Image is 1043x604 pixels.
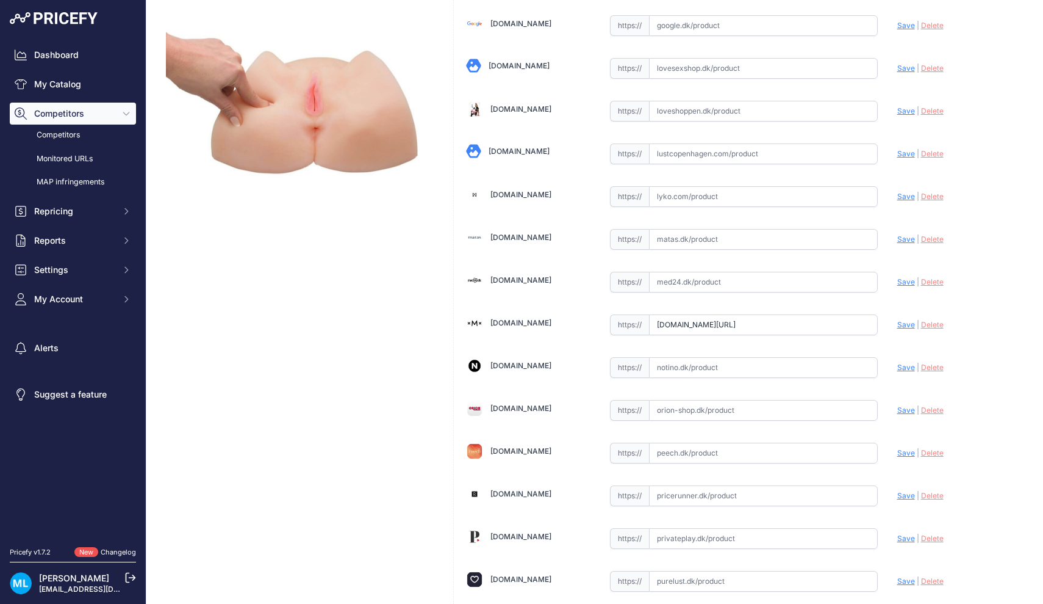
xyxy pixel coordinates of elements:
[921,235,944,244] span: Delete
[610,315,649,335] span: https://
[10,230,136,252] button: Reports
[649,315,878,335] input: mshop.dk/product
[897,534,915,543] span: Save
[10,44,136,533] nav: Sidebar
[649,486,878,506] input: pricerunner.dk/product
[10,44,136,66] a: Dashboard
[10,200,136,222] button: Repricing
[489,147,550,156] a: [DOMAIN_NAME]
[34,264,114,276] span: Settings
[649,272,878,293] input: med24.dk/product
[649,400,878,421] input: orion-shop.dk/product
[897,363,915,372] span: Save
[917,577,919,586] span: |
[39,584,167,594] a: [EMAIL_ADDRESS][DOMAIN_NAME]
[649,186,878,207] input: lyko.com/product
[897,320,915,329] span: Save
[917,448,919,457] span: |
[649,571,878,592] input: purelust.dk/product
[490,489,551,498] a: [DOMAIN_NAME]
[490,19,551,28] a: [DOMAIN_NAME]
[649,144,878,164] input: lustcopenhagen.com/product
[39,573,109,583] a: [PERSON_NAME]
[490,532,551,541] a: [DOMAIN_NAME]
[610,357,649,378] span: https://
[10,384,136,406] a: Suggest a feature
[34,293,114,305] span: My Account
[917,406,919,415] span: |
[490,190,551,199] a: [DOMAIN_NAME]
[610,272,649,293] span: https://
[490,404,551,413] a: [DOMAIN_NAME]
[921,363,944,372] span: Delete
[610,443,649,464] span: https://
[649,528,878,549] input: privateplay.dk/product
[921,534,944,543] span: Delete
[10,103,136,125] button: Competitors
[610,571,649,592] span: https://
[917,21,919,30] span: |
[10,259,136,281] button: Settings
[649,58,878,79] input: lovesexshop.dk/product
[649,229,878,250] input: matas.dk/product
[897,64,915,73] span: Save
[917,149,919,158] span: |
[610,15,649,36] span: https://
[921,406,944,415] span: Delete
[649,101,878,122] input: loveshoppen.dk/product
[490,318,551,327] a: [DOMAIN_NAME]
[490,275,551,285] a: [DOMAIN_NAME]
[921,320,944,329] span: Delete
[610,229,649,250] span: https://
[921,491,944,500] span: Delete
[10,148,136,170] a: Monitored URLs
[34,235,114,247] span: Reports
[649,15,878,36] input: google.dk/product
[897,277,915,286] span: Save
[74,547,98,558] span: New
[917,64,919,73] span: |
[610,101,649,122] span: https://
[490,233,551,242] a: [DOMAIN_NAME]
[610,186,649,207] span: https://
[10,337,136,359] a: Alerts
[917,491,919,500] span: |
[917,320,919,329] span: |
[10,125,136,146] a: Competitors
[897,577,915,586] span: Save
[10,547,51,558] div: Pricefy v1.7.2
[649,357,878,378] input: notino.dk/product
[10,172,136,193] a: MAP infringements
[897,491,915,500] span: Save
[921,577,944,586] span: Delete
[101,548,136,556] a: Changelog
[921,192,944,201] span: Delete
[490,575,551,584] a: [DOMAIN_NAME]
[917,192,919,201] span: |
[917,534,919,543] span: |
[489,61,550,70] a: [DOMAIN_NAME]
[921,64,944,73] span: Delete
[921,277,944,286] span: Delete
[917,277,919,286] span: |
[10,288,136,310] button: My Account
[917,363,919,372] span: |
[10,12,98,24] img: Pricefy Logo
[610,144,649,164] span: https://
[490,104,551,114] a: [DOMAIN_NAME]
[897,448,915,457] span: Save
[897,192,915,201] span: Save
[917,106,919,115] span: |
[921,149,944,158] span: Delete
[921,21,944,30] span: Delete
[897,149,915,158] span: Save
[897,21,915,30] span: Save
[897,235,915,244] span: Save
[917,235,919,244] span: |
[649,443,878,464] input: peech.dk/product
[10,73,136,95] a: My Catalog
[34,205,114,217] span: Repricing
[897,106,915,115] span: Save
[921,448,944,457] span: Delete
[490,446,551,456] a: [DOMAIN_NAME]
